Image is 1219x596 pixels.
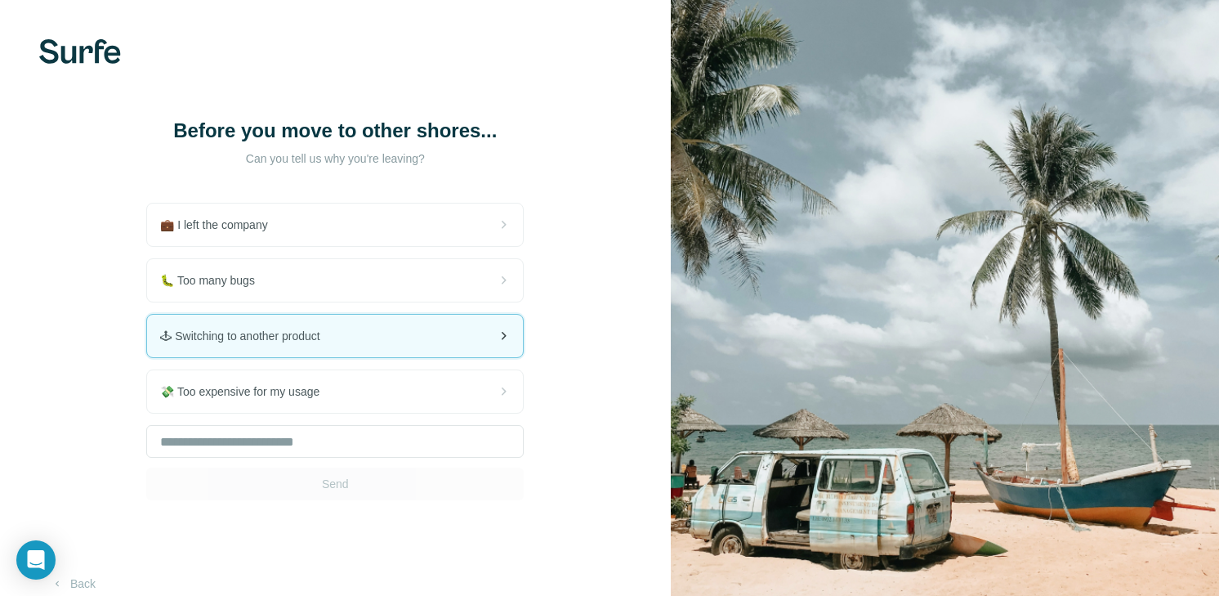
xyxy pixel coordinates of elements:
[160,328,333,344] span: 🕹 Switching to another product
[172,150,498,167] p: Can you tell us why you're leaving?
[16,540,56,580] div: Open Intercom Messenger
[160,383,333,400] span: 💸 Too expensive for my usage
[172,118,498,144] h1: Before you move to other shores...
[39,39,121,64] img: Surfe's logo
[160,217,280,233] span: 💼 I left the company
[160,272,268,289] span: 🐛 Too many bugs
